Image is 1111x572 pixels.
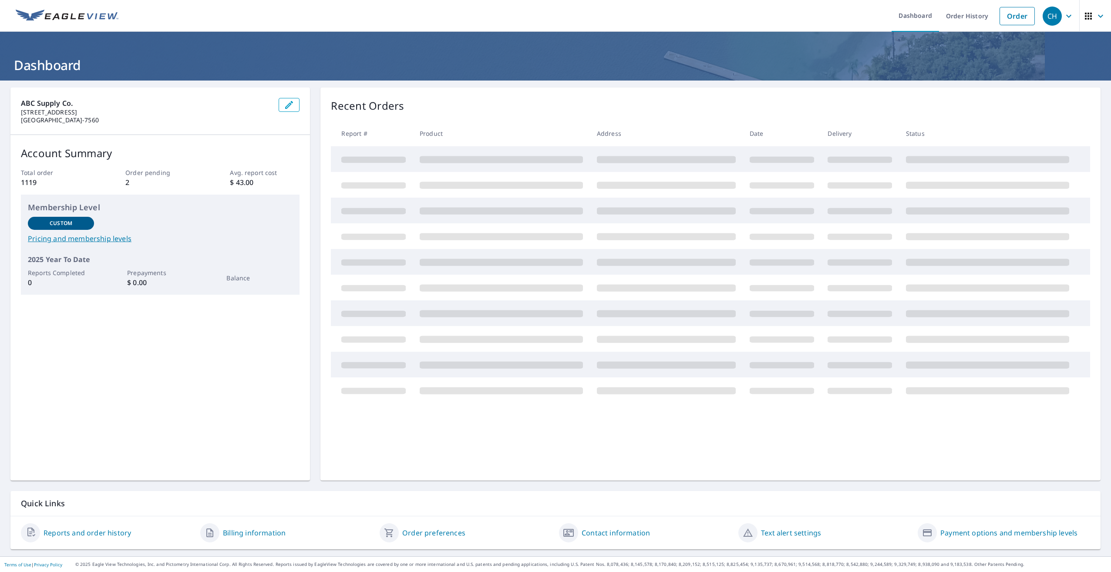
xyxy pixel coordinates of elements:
[50,219,72,227] p: Custom
[10,56,1101,74] h1: Dashboard
[331,121,413,146] th: Report #
[761,528,821,538] a: Text alert settings
[21,177,91,188] p: 1119
[125,168,195,177] p: Order pending
[21,98,272,108] p: ABC Supply Co.
[16,10,118,23] img: EV Logo
[28,254,293,265] p: 2025 Year To Date
[1000,7,1035,25] a: Order
[4,562,31,568] a: Terms of Use
[4,562,62,567] p: |
[21,145,300,161] p: Account Summary
[34,562,62,568] a: Privacy Policy
[21,116,272,124] p: [GEOGRAPHIC_DATA]-7560
[28,268,94,277] p: Reports Completed
[413,121,590,146] th: Product
[28,277,94,288] p: 0
[743,121,821,146] th: Date
[226,273,293,283] p: Balance
[125,177,195,188] p: 2
[21,168,91,177] p: Total order
[44,528,131,538] a: Reports and order history
[28,233,293,244] a: Pricing and membership levels
[230,177,300,188] p: $ 43.00
[821,121,899,146] th: Delivery
[331,98,404,114] p: Recent Orders
[75,561,1107,568] p: © 2025 Eagle View Technologies, Inc. and Pictometry International Corp. All Rights Reserved. Repo...
[127,268,193,277] p: Prepayments
[402,528,465,538] a: Order preferences
[127,277,193,288] p: $ 0.00
[940,528,1077,538] a: Payment options and membership levels
[223,528,286,538] a: Billing information
[582,528,650,538] a: Contact information
[21,498,1090,509] p: Quick Links
[21,108,272,116] p: [STREET_ADDRESS]
[1043,7,1062,26] div: CH
[590,121,743,146] th: Address
[28,202,293,213] p: Membership Level
[230,168,300,177] p: Avg. report cost
[899,121,1076,146] th: Status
